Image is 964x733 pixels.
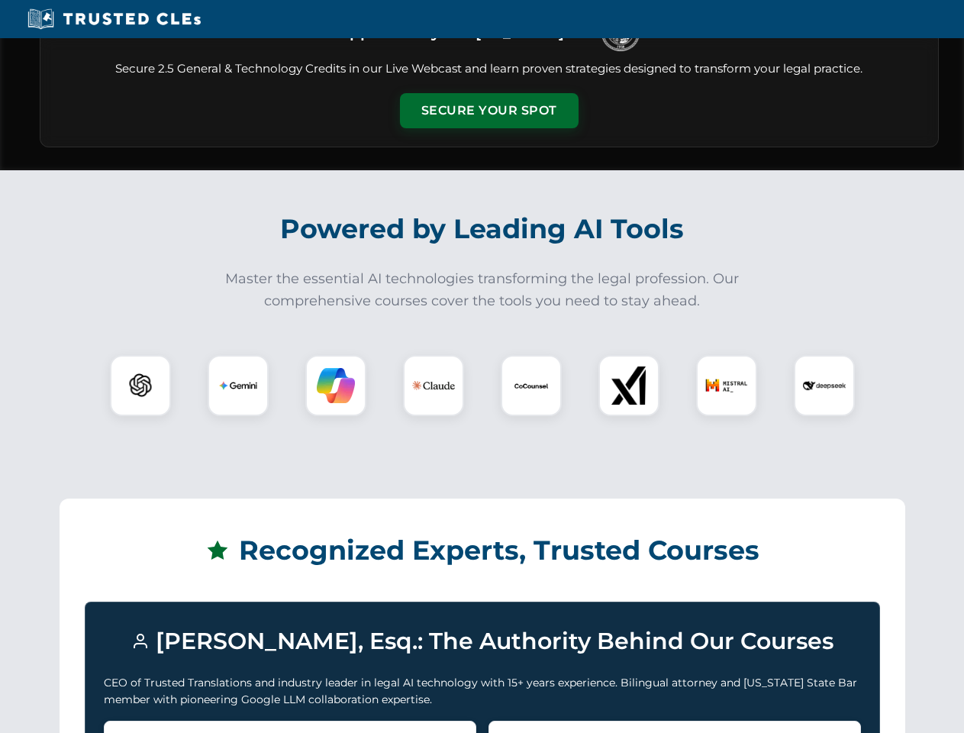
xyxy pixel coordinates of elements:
[118,363,163,408] img: ChatGPT Logo
[110,355,171,416] div: ChatGPT
[610,366,648,405] img: xAI Logo
[403,355,464,416] div: Claude
[803,364,846,407] img: DeepSeek Logo
[59,60,920,78] p: Secure 2.5 General & Technology Credits in our Live Webcast and learn proven strategies designed ...
[412,364,455,407] img: Claude Logo
[219,366,257,405] img: Gemini Logo
[60,202,905,256] h2: Powered by Leading AI Tools
[23,8,205,31] img: Trusted CLEs
[104,621,861,662] h3: [PERSON_NAME], Esq.: The Authority Behind Our Courses
[317,366,355,405] img: Copilot Logo
[400,93,579,128] button: Secure Your Spot
[85,524,880,577] h2: Recognized Experts, Trusted Courses
[512,366,550,405] img: CoCounsel Logo
[696,355,757,416] div: Mistral AI
[305,355,366,416] div: Copilot
[208,355,269,416] div: Gemini
[705,364,748,407] img: Mistral AI Logo
[215,268,750,312] p: Master the essential AI technologies transforming the legal profession. Our comprehensive courses...
[104,674,861,709] p: CEO of Trusted Translations and industry leader in legal AI technology with 15+ years experience....
[598,355,659,416] div: xAI
[794,355,855,416] div: DeepSeek
[501,355,562,416] div: CoCounsel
